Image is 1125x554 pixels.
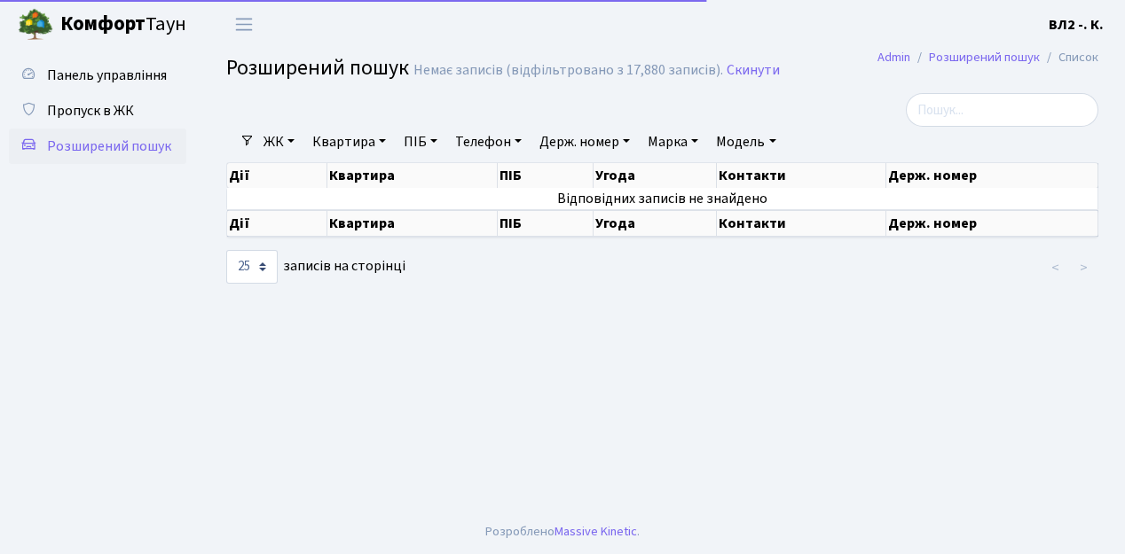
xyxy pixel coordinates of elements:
a: ПІБ [397,127,444,157]
th: Дії [227,210,327,237]
a: ВЛ2 -. К. [1049,14,1104,35]
a: Марка [641,127,705,157]
span: Таун [60,10,186,40]
th: Квартира [327,210,498,237]
a: Пропуск в ЖК [9,93,186,129]
a: Держ. номер [532,127,637,157]
a: Модель [709,127,783,157]
a: Телефон [448,127,529,157]
div: Розроблено . [485,522,640,542]
th: Квартира [327,163,498,188]
a: Розширений пошук [9,129,186,164]
th: Угода [594,210,717,237]
label: записів на сторінці [226,250,405,284]
button: Переключити навігацію [222,10,266,39]
select: записів на сторінці [226,250,278,284]
a: Скинути [727,62,780,79]
input: Пошук... [906,93,1098,127]
img: logo.png [18,7,53,43]
b: ВЛ2 -. К. [1049,15,1104,35]
div: Немає записів (відфільтровано з 17,880 записів). [413,62,723,79]
nav: breadcrumb [851,39,1125,76]
b: Комфорт [60,10,146,38]
th: Угода [594,163,717,188]
li: Список [1040,48,1098,67]
span: Розширений пошук [226,52,409,83]
th: ПІБ [498,163,594,188]
a: Massive Kinetic [555,522,637,541]
th: Контакти [717,163,886,188]
a: Панель управління [9,58,186,93]
td: Відповідних записів не знайдено [227,188,1098,209]
th: ПІБ [498,210,594,237]
th: Дії [227,163,327,188]
th: Держ. номер [886,163,1098,188]
th: Контакти [717,210,886,237]
span: Розширений пошук [47,137,171,156]
span: Пропуск в ЖК [47,101,134,121]
a: Admin [877,48,910,66]
th: Держ. номер [886,210,1098,237]
span: Панель управління [47,66,167,85]
a: Розширений пошук [929,48,1040,66]
a: Квартира [305,127,393,157]
a: ЖК [256,127,302,157]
